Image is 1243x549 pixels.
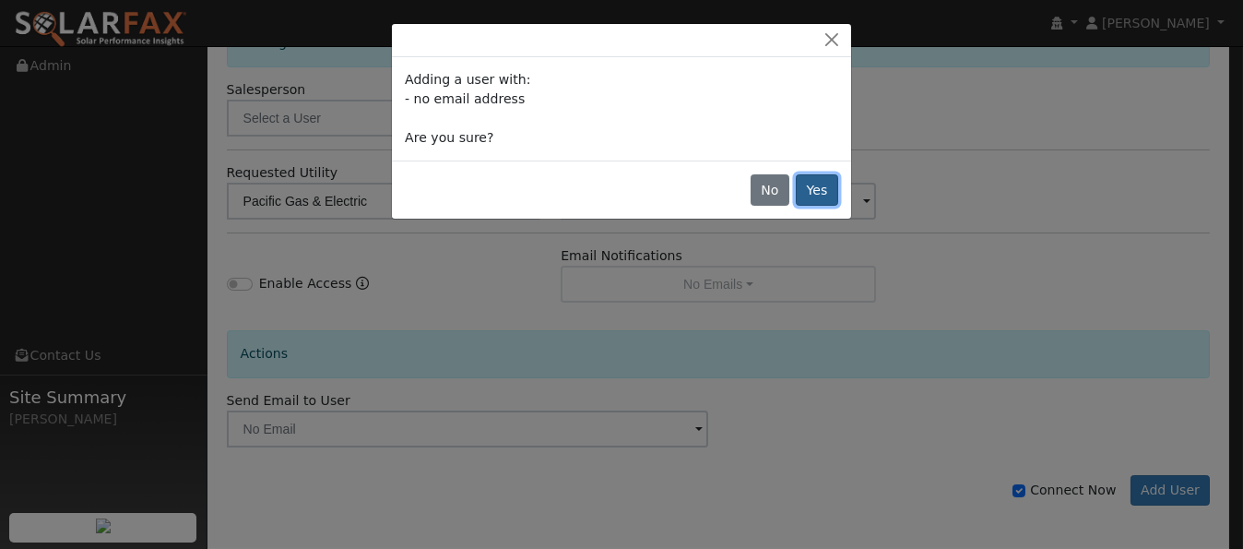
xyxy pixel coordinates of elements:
[405,91,525,106] span: - no email address
[405,72,530,87] span: Adding a user with:
[819,30,845,50] button: Close
[405,130,493,145] span: Are you sure?
[796,174,838,206] button: Yes
[751,174,789,206] button: No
